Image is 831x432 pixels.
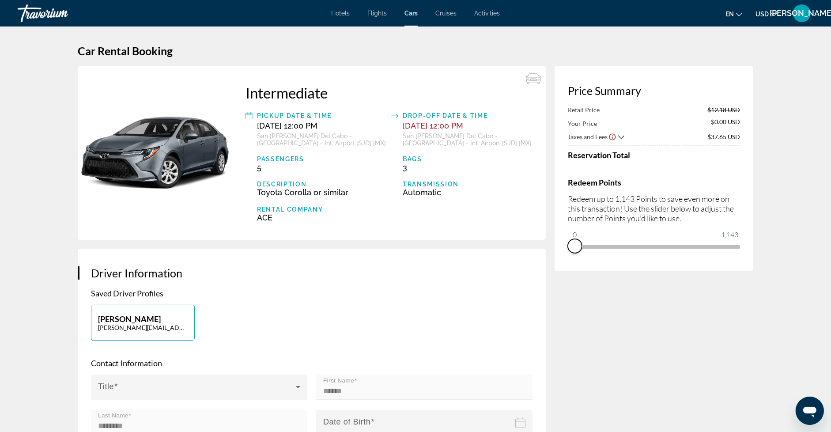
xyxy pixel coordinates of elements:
[257,133,387,147] div: San [PERSON_NAME] Del Cabo - [GEOGRAPHIC_DATA] - Int. Airport [SJD] [MX]
[568,106,600,114] span: Retail Price
[18,2,106,25] a: Travorium
[403,181,533,188] div: Transmission
[257,181,387,188] div: Description
[755,11,769,18] span: USD
[78,44,753,57] h1: Car Rental Booking
[568,132,624,141] button: Show Taxes and Fees breakdown
[403,188,533,197] div: Automatic
[403,133,533,147] div: San [PERSON_NAME] Del Cabo - [GEOGRAPHIC_DATA] - Int. Airport [SJD] [MX]
[91,266,533,280] h3: Driver Information
[91,288,533,298] p: Saved Driver Profiles
[91,305,195,341] button: [PERSON_NAME][PERSON_NAME][EMAIL_ADDRESS][DOMAIN_NAME]
[257,188,387,197] div: Toyota Corolla or similar
[403,163,533,172] div: 3
[790,4,813,23] button: User Menu
[608,133,616,140] button: Show Taxes and Fees disclaimer
[257,155,387,163] div: Passengers
[257,206,387,213] div: Rental Company
[331,10,350,17] a: Hotels
[568,245,740,247] ngx-slider: ngx-slider
[568,150,630,160] span: Reservation Total
[568,84,740,97] h3: Price Summary
[246,84,533,102] div: Intermediate
[367,10,387,17] a: Flights
[568,133,608,140] span: Taxes and Fees
[568,194,740,223] p: Redeem up to 1,143 Points to save even more on this transaction! Use the slider below to adjust t...
[474,10,500,17] a: Activities
[98,314,188,324] p: [PERSON_NAME]
[568,239,582,253] span: ngx-slider
[725,8,742,20] button: Change language
[98,383,114,391] mat-label: Title
[98,324,188,331] p: [PERSON_NAME][EMAIL_ADDRESS][DOMAIN_NAME]
[257,110,387,121] div: Pickup Date & Time
[796,397,824,425] iframe: Button to launch messaging window
[720,229,740,240] span: 1,143
[403,110,533,121] div: Drop-off Date & Time
[435,10,457,17] a: Cruises
[571,229,578,240] span: 0
[707,133,740,140] span: $37.65 USD
[91,358,533,368] p: Contact Information
[257,121,317,130] span: [DATE] 12:00 PM
[568,120,597,127] span: Your Price
[755,8,777,20] button: Change currency
[257,163,387,172] div: 5
[403,155,533,163] div: Bags
[707,106,740,114] span: $12.18 USD
[323,377,354,384] mat-label: First Name
[98,412,128,419] mat-label: Last Name
[568,178,740,187] h4: Redeem Points
[725,11,734,18] span: en
[711,118,740,128] span: $0.00 USD
[257,213,387,222] div: ACE
[404,10,418,17] a: Cars
[403,121,463,130] span: [DATE] 12:00 PM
